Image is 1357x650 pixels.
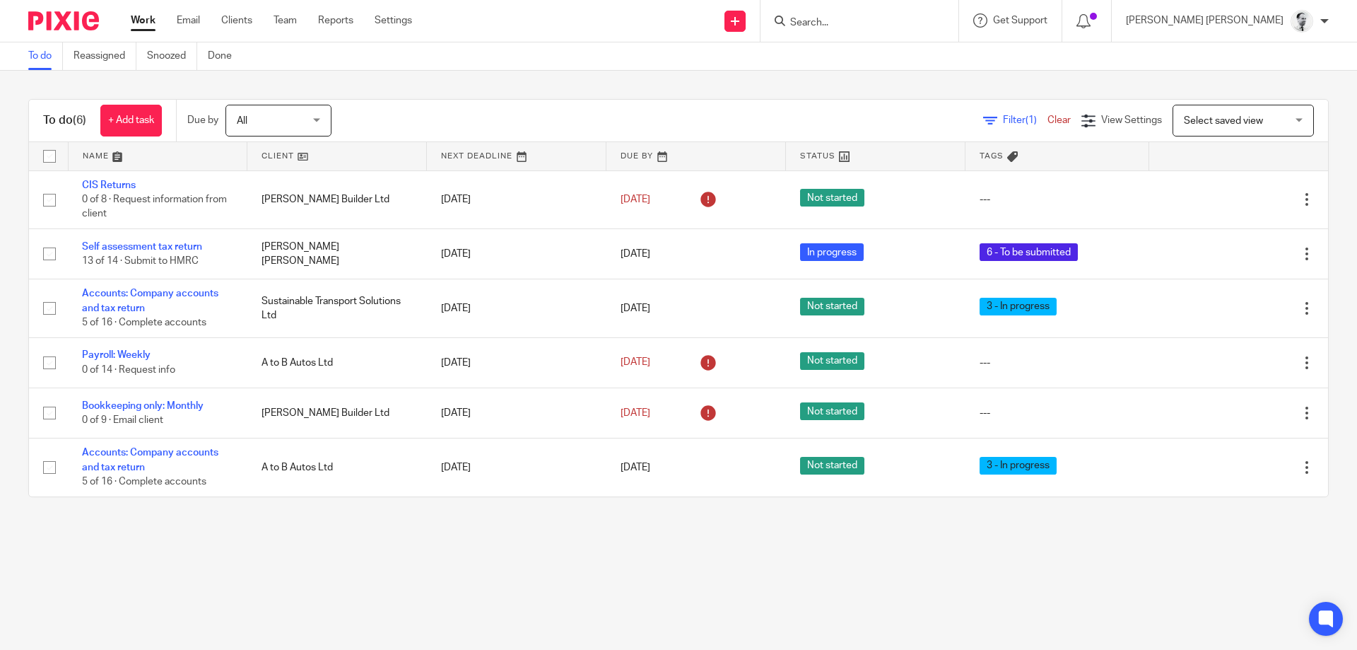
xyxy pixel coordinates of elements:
span: Tags [980,152,1004,160]
div: --- [980,356,1135,370]
div: --- [980,406,1135,420]
a: Bookkeeping only: Monthly [82,401,204,411]
p: [PERSON_NAME] [PERSON_NAME] [1126,13,1283,28]
img: Pixie [28,11,99,30]
td: Sustainable Transport Solutions Ltd [247,279,427,337]
span: Not started [800,189,864,207]
td: [DATE] [427,439,606,497]
a: Accounts: Company accounts and tax return [82,448,218,472]
span: [DATE] [621,195,650,204]
input: Search [789,17,916,30]
a: Payroll: Weekly [82,350,151,360]
a: Snoozed [147,42,197,70]
span: Filter [1003,115,1047,125]
a: Settings [375,13,412,28]
span: 3 - In progress [980,457,1057,475]
a: Team [274,13,297,28]
h1: To do [43,113,86,128]
span: View Settings [1101,115,1162,125]
span: [DATE] [621,408,650,418]
td: [DATE] [427,170,606,228]
td: [PERSON_NAME] [PERSON_NAME] [247,228,427,279]
td: [DATE] [427,388,606,439]
td: [PERSON_NAME] Builder Ltd [247,388,427,439]
span: [DATE] [621,303,650,313]
span: Get Support [993,16,1047,25]
span: Select saved view [1184,116,1263,126]
span: 5 of 16 · Complete accounts [82,318,206,327]
a: Accounts: Company accounts and tax return [82,289,218,313]
a: CIS Returns [82,180,136,190]
span: 5 of 16 · Complete accounts [82,477,206,487]
td: [DATE] [427,337,606,388]
a: + Add task [100,105,162,137]
span: [DATE] [621,249,650,259]
a: Clear [1047,115,1071,125]
a: Email [177,13,200,28]
td: A to B Autos Ltd [247,439,427,497]
a: Self assessment tax return [82,242,202,252]
span: 6 - To be submitted [980,243,1078,261]
td: [DATE] [427,279,606,337]
span: [DATE] [621,358,650,368]
span: 0 of 14 · Request info [82,365,175,375]
span: (6) [73,115,86,126]
span: (1) [1026,115,1037,125]
td: A to B Autos Ltd [247,337,427,388]
span: 0 of 8 · Request information from client [82,195,227,219]
a: Work [131,13,155,28]
span: Not started [800,298,864,315]
span: In progress [800,243,864,261]
div: --- [980,192,1135,207]
span: 13 of 14 · Submit to HMRC [82,256,199,266]
span: Not started [800,402,864,420]
a: Reports [318,13,353,28]
span: 3 - In progress [980,298,1057,315]
a: Done [208,42,242,70]
span: All [237,116,247,126]
td: [DATE] [427,228,606,279]
span: Not started [800,352,864,370]
p: Due by [187,113,218,127]
a: Clients [221,13,252,28]
a: Reassigned [74,42,136,70]
span: Not started [800,457,864,475]
td: [PERSON_NAME] Builder Ltd [247,170,427,228]
span: 0 of 9 · Email client [82,415,163,425]
a: To do [28,42,63,70]
span: [DATE] [621,463,650,472]
img: Mass_2025.jpg [1291,10,1313,33]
